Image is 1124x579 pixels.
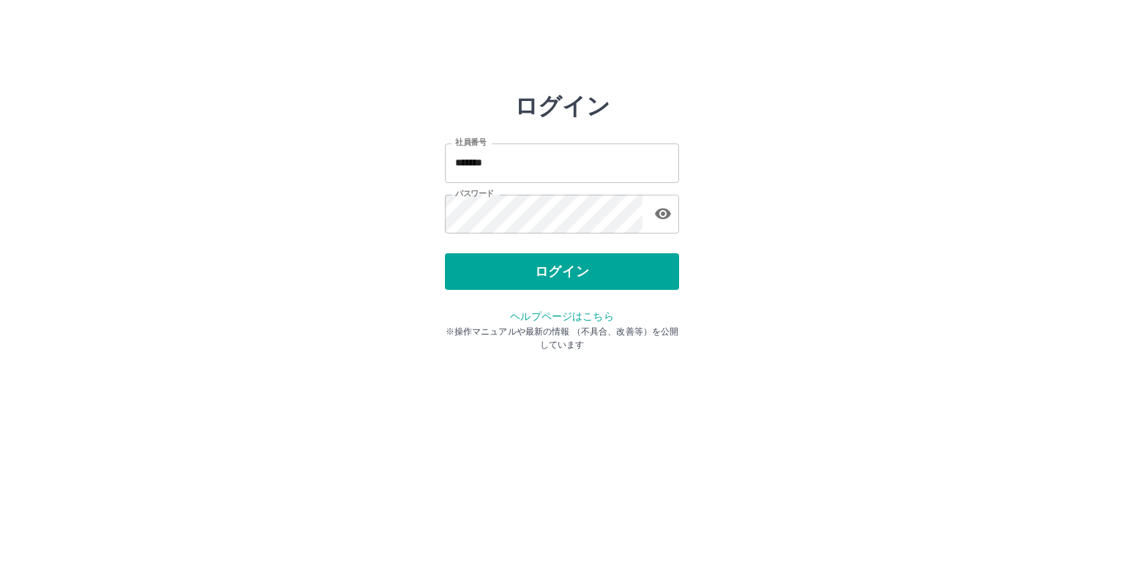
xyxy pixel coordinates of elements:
h2: ログイン [514,92,610,120]
a: ヘルプページはこちら [510,310,613,322]
button: ログイン [445,253,679,290]
label: パスワード [455,188,494,199]
label: 社員番号 [455,137,486,148]
p: ※操作マニュアルや最新の情報 （不具合、改善等）を公開しています [445,325,679,351]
